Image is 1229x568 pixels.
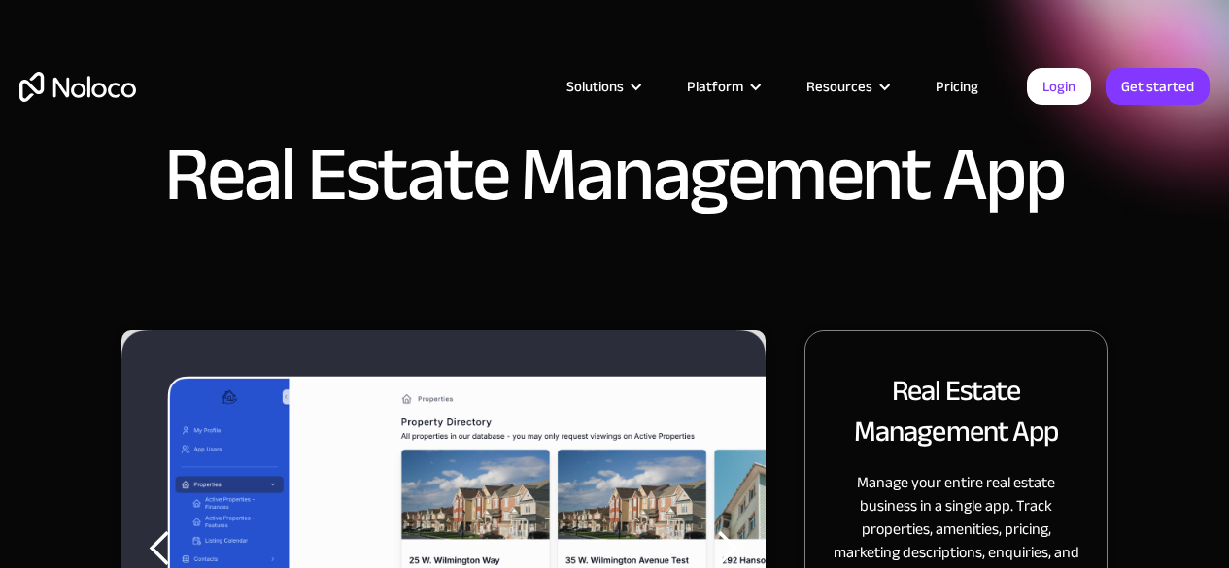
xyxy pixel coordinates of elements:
[1027,68,1091,105] a: Login
[663,74,782,99] div: Platform
[1106,68,1210,105] a: Get started
[542,74,663,99] div: Solutions
[911,74,1003,99] a: Pricing
[19,72,136,102] a: home
[806,74,872,99] div: Resources
[687,74,743,99] div: Platform
[566,74,624,99] div: Solutions
[829,370,1083,451] h2: Real Estate Management App
[782,74,911,99] div: Resources
[164,136,1065,214] h1: Real Estate Management App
